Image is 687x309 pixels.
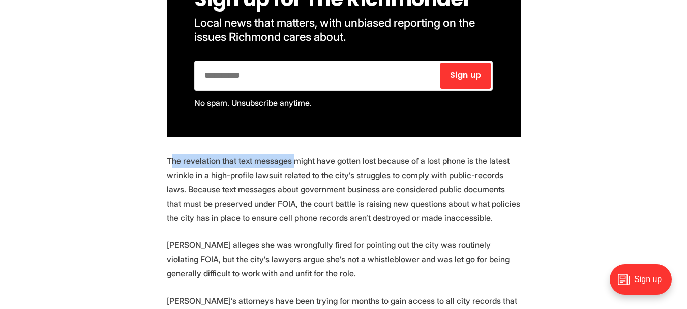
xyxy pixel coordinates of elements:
[450,71,481,79] span: Sign up
[194,98,312,108] span: No spam. Unsubscribe anytime.
[167,238,521,280] p: [PERSON_NAME] alleges she was wrongfully fired for pointing out the city was routinely violating ...
[601,259,687,309] iframe: portal-trigger
[167,154,521,225] p: The revelation that text messages might have gotten lost because of a lost phone is the latest wr...
[440,63,491,89] button: Sign up
[194,16,477,43] span: Local news that matters, with unbiased reporting on the issues Richmond cares about.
